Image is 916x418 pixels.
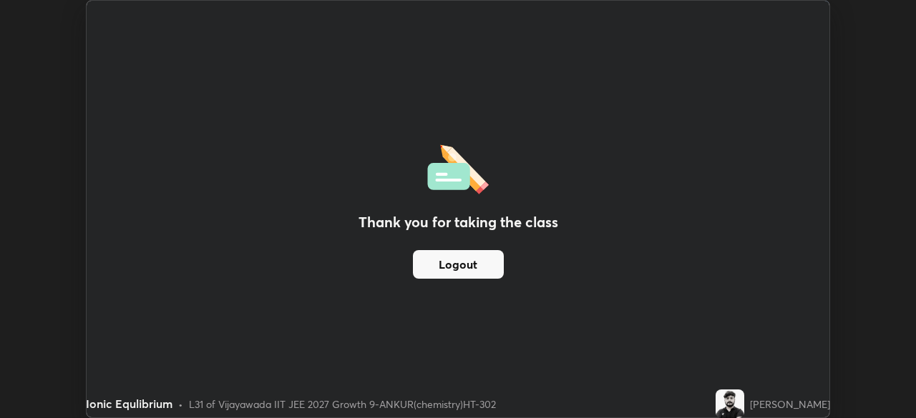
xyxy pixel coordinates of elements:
button: Logout [413,250,504,279]
img: offlineFeedback.1438e8b3.svg [427,140,489,194]
div: L31 of Vijayawada IIT JEE 2027 Growth 9-ANKUR(chemistry)HT-302 [189,397,496,412]
h2: Thank you for taking the class [359,212,558,233]
div: [PERSON_NAME] [750,397,830,412]
div: Ionic Equlibrium [86,395,172,412]
img: 29d4b569d5ce403ba311f06115d65fff.jpg [716,389,744,418]
div: • [178,397,183,412]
